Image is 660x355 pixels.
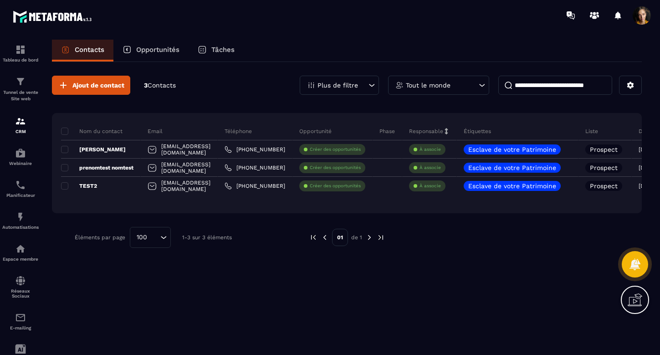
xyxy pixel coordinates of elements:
[406,82,450,88] p: Tout le monde
[468,165,556,171] p: Esclave de votre Patrimoine
[130,227,171,248] div: Search for option
[148,82,176,89] span: Contacts
[590,183,618,189] p: Prospect
[468,146,556,153] p: Esclave de votre Patrimoine
[2,89,39,102] p: Tunnel de vente Site web
[52,76,130,95] button: Ajout de contact
[377,233,385,242] img: next
[585,128,598,135] p: Liste
[15,148,26,159] img: automations
[15,312,26,323] img: email
[150,232,158,242] input: Search for option
[72,81,124,90] span: Ajout de contact
[365,233,373,242] img: next
[420,146,441,153] p: À associe
[332,229,348,246] p: 01
[2,257,39,262] p: Espace membre
[182,234,232,241] p: 1-3 sur 3 éléments
[420,183,441,189] p: À associe
[590,146,618,153] p: Prospect
[13,8,95,25] img: logo
[590,165,618,171] p: Prospect
[2,225,39,230] p: Automatisations
[61,164,133,171] p: prenomtest nomtest
[15,116,26,127] img: formation
[133,232,150,242] span: 100
[2,129,39,134] p: CRM
[189,40,244,62] a: Tâches
[420,165,441,171] p: À associe
[2,305,39,337] a: emailemailE-mailing
[321,233,329,242] img: prev
[2,141,39,173] a: automationsautomationsWebinaire
[136,46,179,54] p: Opportunités
[310,183,361,189] p: Créer des opportunités
[2,161,39,166] p: Webinaire
[2,173,39,205] a: schedulerschedulerPlanificateur
[225,128,252,135] p: Téléphone
[310,146,361,153] p: Créer des opportunités
[225,182,285,190] a: [PHONE_NUMBER]
[2,268,39,305] a: social-networksocial-networkRéseaux Sociaux
[15,180,26,190] img: scheduler
[310,165,361,171] p: Créer des opportunités
[61,128,123,135] p: Nom du contact
[2,205,39,237] a: automationsautomationsAutomatisations
[225,146,285,153] a: [PHONE_NUMBER]
[2,57,39,62] p: Tableau de bord
[52,40,113,62] a: Contacts
[379,128,395,135] p: Phase
[113,40,189,62] a: Opportunités
[15,211,26,222] img: automations
[2,325,39,330] p: E-mailing
[75,46,104,54] p: Contacts
[2,109,39,141] a: formationformationCRM
[15,76,26,87] img: formation
[15,275,26,286] img: social-network
[351,234,362,241] p: de 1
[2,37,39,69] a: formationformationTableau de bord
[211,46,235,54] p: Tâches
[2,69,39,109] a: formationformationTunnel de vente Site web
[299,128,332,135] p: Opportunité
[2,193,39,198] p: Planificateur
[15,44,26,55] img: formation
[468,183,556,189] p: Esclave de votre Patrimoine
[225,164,285,171] a: [PHONE_NUMBER]
[464,128,491,135] p: Étiquettes
[61,182,97,190] p: TEST2
[148,128,163,135] p: Email
[317,82,358,88] p: Plus de filtre
[309,233,317,242] img: prev
[409,128,443,135] p: Responsable
[75,234,125,241] p: Éléments par page
[61,146,126,153] p: [PERSON_NAME]
[2,288,39,298] p: Réseaux Sociaux
[2,237,39,268] a: automationsautomationsEspace membre
[144,81,176,90] p: 3
[15,243,26,254] img: automations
